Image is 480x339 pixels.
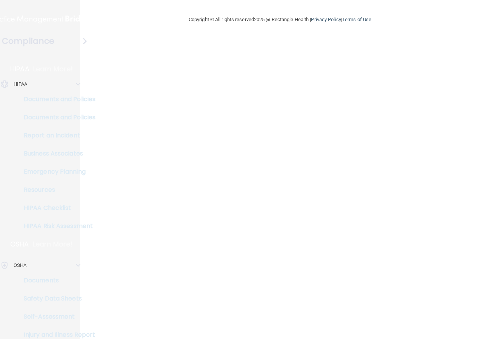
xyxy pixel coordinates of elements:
[342,17,371,22] a: Terms of Use
[5,150,108,157] p: Business Associates
[5,295,108,302] p: Safety Data Sheets
[33,65,73,74] p: Learn More!
[5,132,108,139] p: Report an Incident
[142,8,418,32] div: Copyright © All rights reserved 2025 @ Rectangle Health | |
[5,277,108,284] p: Documents
[5,222,108,230] p: HIPAA Risk Assessment
[2,36,54,46] h4: Compliance
[5,114,108,121] p: Documents and Policies
[5,186,108,194] p: Resources
[5,168,108,176] p: Emergency Planning
[5,204,108,212] p: HIPAA Checklist
[14,261,26,270] p: OSHA
[10,240,29,249] p: OSHA
[10,65,29,74] p: HIPAA
[311,17,341,22] a: Privacy Policy
[5,96,108,103] p: Documents and Policies
[5,313,108,321] p: Self-Assessment
[33,240,73,249] p: Learn More!
[14,80,28,89] p: HIPAA
[5,331,108,339] p: Injury and Illness Report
